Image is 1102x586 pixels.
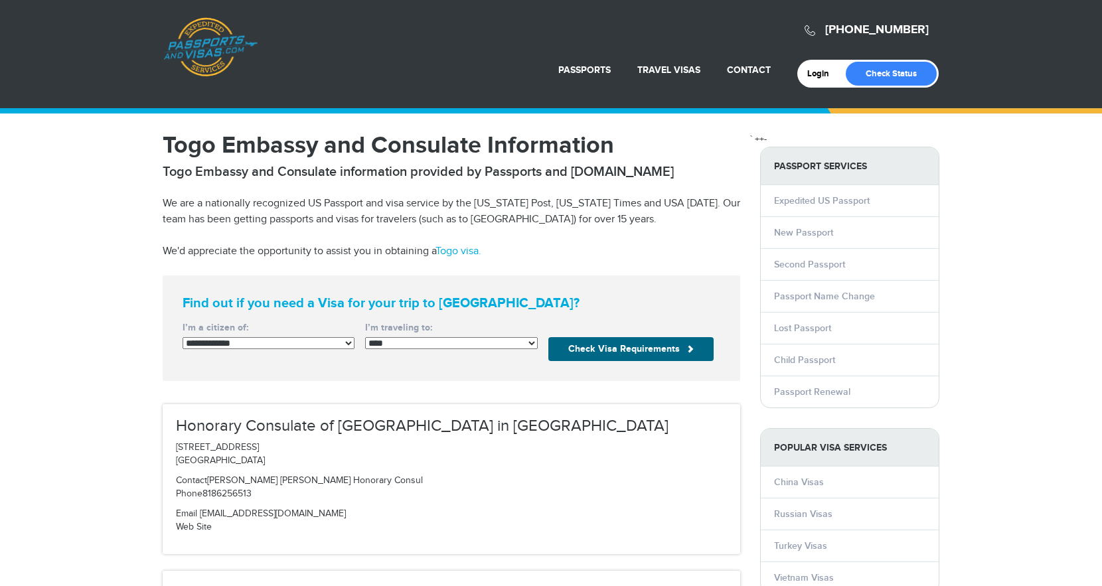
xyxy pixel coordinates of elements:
a: [PHONE_NUMBER] [825,23,929,37]
p: We'd appreciate the opportunity to assist you in obtaining a [163,244,740,259]
a: Russian Visas [774,508,832,520]
a: Togo visa. [435,245,481,257]
p: [STREET_ADDRESS] [GEOGRAPHIC_DATA] [176,441,727,468]
p: [PERSON_NAME] [PERSON_NAME] Honorary Consul 8186256513 [176,475,727,501]
span: Phone [176,488,202,499]
a: Expedited US Passport [774,195,870,206]
strong: PASSPORT SERVICES [761,147,939,185]
a: China Visas [774,476,824,488]
a: Lost Passport [774,323,831,334]
a: Turkey Visas [774,540,827,551]
a: Child Passport [774,354,835,366]
h1: Togo Embassy and Consulate Information [163,133,740,157]
a: Login [807,68,838,79]
a: Check Status [846,62,937,86]
a: Second Passport [774,259,845,270]
a: Passport Name Change [774,291,875,302]
h2: Togo Embassy and Consulate information provided by Passports and [DOMAIN_NAME] [163,164,740,180]
strong: Popular Visa Services [761,429,939,467]
a: Contact [727,64,771,76]
p: We are a nationally recognized US Passport and visa service by the [US_STATE] Post, [US_STATE] Ti... [163,196,740,228]
span: Contact [176,475,207,486]
h3: Honorary Consulate of [GEOGRAPHIC_DATA] in [GEOGRAPHIC_DATA] [176,417,727,435]
label: I’m traveling to: [365,321,537,334]
a: Travel Visas [637,64,700,76]
a: Vietnam Visas [774,572,834,583]
a: Passports & [DOMAIN_NAME] [163,17,258,77]
a: [EMAIL_ADDRESS][DOMAIN_NAME] [200,508,346,519]
span: Email [176,508,197,519]
strong: Find out if you need a Visa for your trip to [GEOGRAPHIC_DATA]? [183,295,720,311]
a: Passport Renewal [774,386,850,398]
label: I’m a citizen of: [183,321,354,334]
a: Web Site [176,522,212,532]
a: Passports [558,64,611,76]
a: New Passport [774,227,833,238]
button: Check Visa Requirements [548,337,714,361]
